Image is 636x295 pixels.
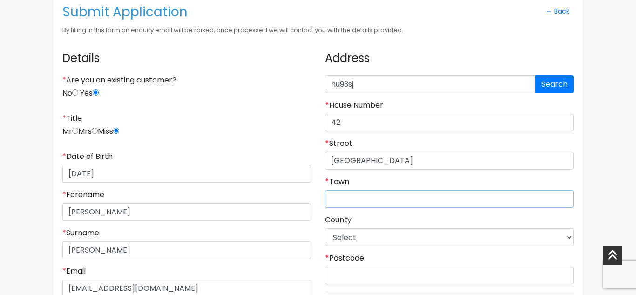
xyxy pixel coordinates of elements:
[541,4,574,19] a: ← Back
[93,89,99,96] input: Yes
[62,24,442,37] p: By filling in this form an enquiry email will be raised, once processed we will contact you with ...
[72,89,78,96] input: No
[325,101,383,110] label: House Number
[325,75,535,93] input: Search addresses
[62,114,82,123] label: Title
[62,114,311,144] div: Mr Mrs Miss
[325,177,349,186] label: Town
[62,4,442,20] h3: Submit Application
[325,254,364,263] label: Postcode
[325,139,352,148] label: Street
[62,75,176,85] label: Are you an existing customer?
[325,215,352,225] label: County
[62,190,104,199] label: Forename
[62,228,99,238] label: Surname
[62,267,86,276] label: Email
[80,89,99,98] label: Yes
[325,45,574,72] h4: Address
[62,89,78,98] label: No
[62,152,113,161] label: Date of Birth
[62,165,311,183] input: DD/MM/YYYY
[62,45,311,72] h4: Details
[535,75,574,93] button: Search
